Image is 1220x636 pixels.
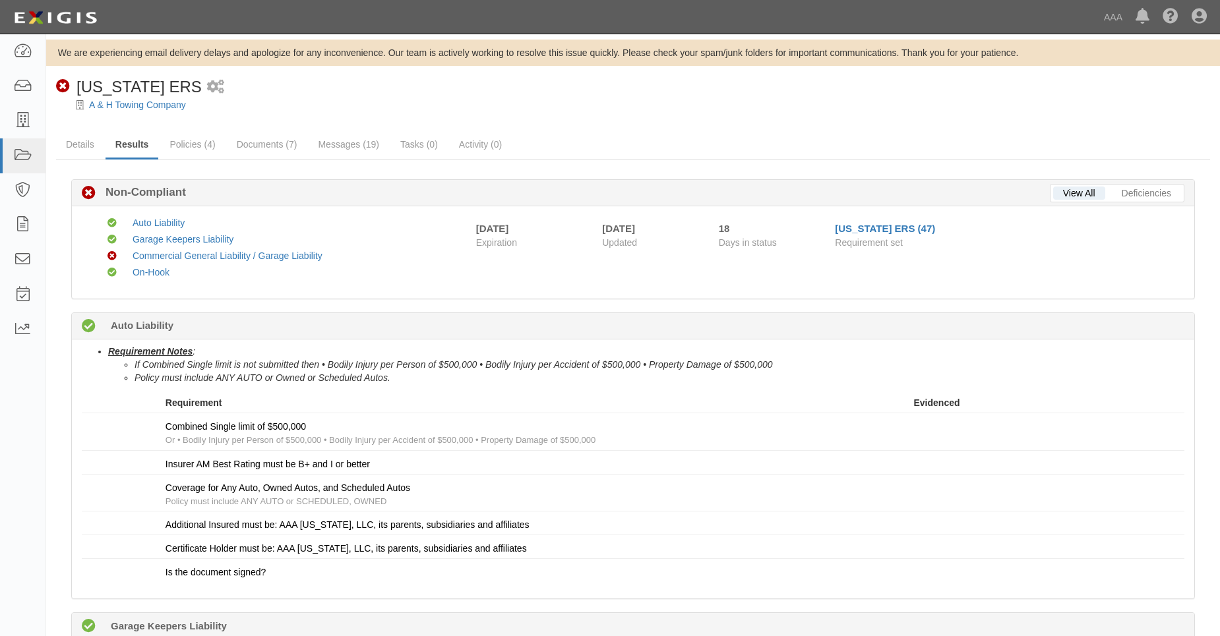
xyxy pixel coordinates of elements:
a: Garage Keepers Liability [133,234,233,245]
a: Auto Liability [133,217,185,228]
a: Commercial General Liability / Garage Liability [133,250,322,261]
span: Expiration [476,236,593,249]
span: Or • Bodily Injury per Person of $500,000 • Bodily Injury per Accident of $500,000 • Property Dam... [166,435,595,445]
span: [US_STATE] ERS [76,78,202,96]
span: Updated [602,237,637,248]
span: Combined Single limit of $500,000 [166,421,306,432]
li: Policy must include ANY AUTO or Owned or Scheduled Autos. [135,371,1184,384]
a: Policies (4) [160,131,225,158]
div: [DATE] [602,221,699,235]
a: Deficiencies [1112,187,1181,200]
i: Help Center - Complianz [1163,9,1178,25]
img: logo-5460c22ac91f19d4615b14bd174203de0afe785f0fc80cf4dbbc73dc1793850b.png [10,6,101,30]
span: Certificate Holder must be: AAA [US_STATE], LLC, its parents, subsidiaries and affiliates [166,543,527,554]
span: Policy must include ANY AUTO or SCHEDULED, OWNED [166,496,386,506]
span: Is the document signed? [166,567,266,577]
i: Compliant [107,235,117,245]
a: AAA [1097,4,1129,30]
i: Non-Compliant [82,187,96,200]
a: View All [1053,187,1105,200]
li: If Combined Single limit is not submitted then • Bodily Injury per Person of $500,000 • Bodily In... [135,358,1184,371]
div: [DATE] [476,221,509,235]
a: A & H Towing Company [89,100,186,110]
span: Insurer AM Best Rating must be B+ and I or better [166,459,370,469]
b: Garage Keepers Liability [111,619,227,633]
strong: Requirement [166,397,222,408]
i: Compliant 2 days (since 08/18/2025) [82,620,96,633]
i: Compliant [107,219,117,228]
strong: Evidenced [913,397,960,408]
a: [US_STATE] ERS (47) [835,223,935,234]
a: Results [106,131,159,159]
a: Documents (7) [227,131,307,158]
a: Tasks (0) [390,131,448,158]
span: Requirement set [835,237,903,248]
a: Details [56,131,104,158]
div: Since 08/02/2025 [719,221,826,235]
i: Compliant [107,268,117,277]
div: Texas ERS [56,76,202,98]
a: On-Hook [133,267,169,277]
i: Non-Compliant [56,80,70,94]
i: 2 scheduled workflows [207,80,224,94]
b: Non-Compliant [96,185,186,200]
u: Requirement Notes [108,346,193,357]
span: Coverage for Any Auto, Owned Autos, and Scheduled Autos [166,482,410,493]
i: Non-Compliant [107,252,117,261]
a: Messages (19) [308,131,389,158]
span: Additional Insured must be: AAA [US_STATE], LLC, its parents, subsidiaries and affiliates [166,519,530,530]
li: : [108,345,1184,384]
div: We are experiencing email delivery delays and apologize for any inconvenience. Our team is active... [46,46,1220,59]
i: Compliant 2 days (since 08/18/2025) [82,320,96,333]
a: Activity (0) [449,131,512,158]
b: Auto Liability [111,318,173,332]
span: Days in status [719,237,777,248]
